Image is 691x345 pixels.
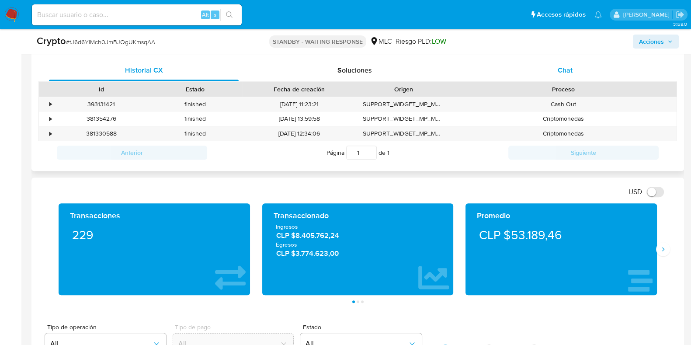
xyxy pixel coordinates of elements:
[337,65,372,75] span: Soluciones
[639,35,664,49] span: Acciones
[326,146,389,160] span: Página de
[49,115,52,123] div: •
[673,21,687,28] span: 3.158.0
[54,97,148,112] div: 393131421
[66,38,155,46] span: # tJ6d6YlMch0JmBJQgUKmsqAA
[54,112,148,126] div: 381354276
[370,37,392,46] div: MLC
[363,85,444,94] div: Origen
[57,146,207,160] button: Anterior
[357,97,451,112] div: SUPPORT_WIDGET_MP_MOBILE
[451,112,677,126] div: Criptomonedas
[32,9,242,21] input: Buscar usuario o caso...
[451,97,677,112] div: Cash Out
[202,10,209,19] span: Alt
[242,112,357,126] div: [DATE] 13:59:58
[248,85,351,94] div: Fecha de creación
[432,36,446,46] span: LOW
[558,65,573,75] span: Chat
[269,35,366,48] p: STANDBY - WAITING RESPONSE
[387,148,389,157] span: 1
[125,65,163,75] span: Historial CX
[37,34,66,48] b: Crypto
[594,11,602,18] a: Notificaciones
[220,9,238,21] button: search-icon
[675,10,684,19] a: Salir
[623,10,672,19] p: camilafernanda.paredessaldano@mercadolibre.cl
[242,97,357,112] div: [DATE] 11:23:21
[154,85,236,94] div: Estado
[396,37,446,46] span: Riesgo PLD:
[49,129,52,138] div: •
[633,35,679,49] button: Acciones
[214,10,216,19] span: s
[508,146,659,160] button: Siguiente
[357,126,451,141] div: SUPPORT_WIDGET_MP_MOBILE
[60,85,142,94] div: Id
[451,126,677,141] div: Criptomonedas
[148,97,242,112] div: finished
[148,112,242,126] div: finished
[49,100,52,108] div: •
[537,10,586,19] span: Accesos rápidos
[357,112,451,126] div: SUPPORT_WIDGET_MP_MOBILE
[54,126,148,141] div: 381330588
[457,85,670,94] div: Proceso
[148,126,242,141] div: finished
[242,126,357,141] div: [DATE] 12:34:06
